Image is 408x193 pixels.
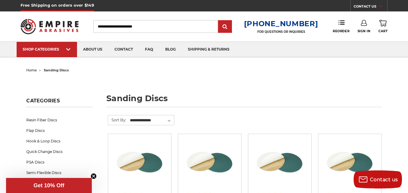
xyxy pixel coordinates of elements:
a: shipping & returns [182,42,236,57]
img: Empire Abrasives [21,15,79,38]
span: Reorder [333,29,349,33]
a: Cart [378,20,387,33]
a: Semi-Flexible Discs [26,167,92,178]
img: Zirc Peel and Stick cloth backed PSA discs [185,138,234,186]
a: faq [139,42,159,57]
a: Zirc Peel and Stick cloth backed PSA discs [323,138,377,193]
a: Reorder [333,20,349,33]
h5: Categories [26,98,92,107]
button: Close teaser [91,173,97,179]
div: Get 10% OffClose teaser [6,178,92,193]
a: Zirc Peel and Stick cloth backed PSA discs [182,138,237,193]
a: Zirc Peel and Stick cloth backed PSA discs [252,138,307,193]
a: CONTACT US [354,3,387,11]
span: Cart [378,29,387,33]
span: Sign In [358,29,371,33]
a: Quick Change Discs [26,146,92,157]
a: home [26,68,37,72]
p: FOR QUESTIONS OR INQUIRIES [244,30,318,34]
a: Resin Fiber Discs [26,115,92,125]
img: Zirc Peel and Stick cloth backed PSA discs [115,138,164,186]
select: Sort By: [129,116,174,125]
img: Zirc Peel and Stick cloth backed PSA discs [255,138,304,186]
input: Submit [219,21,231,33]
h1: sanding discs [106,94,382,107]
a: Zirc Peel and Stick cloth backed PSA discs [112,138,167,193]
a: PSA Discs [26,157,92,167]
a: [PHONE_NUMBER] [244,19,318,28]
a: Hook & Loop Discs [26,136,92,146]
a: contact [108,42,139,57]
span: sanding discs [44,68,69,72]
a: about us [77,42,108,57]
a: blog [159,42,182,57]
img: Zirc Peel and Stick cloth backed PSA discs [326,138,374,186]
span: Get 10% Off [34,182,64,188]
label: Sort By: [108,115,126,124]
span: Contact us [370,177,398,182]
button: Contact us [354,170,402,188]
a: Flap Discs [26,125,92,136]
div: SHOP CATEGORIES [23,47,71,51]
